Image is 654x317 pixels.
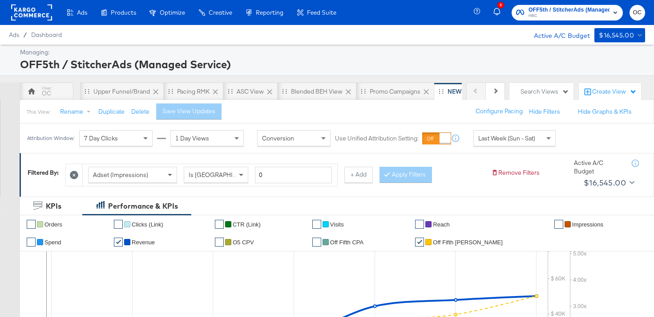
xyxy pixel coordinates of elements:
[282,89,287,94] div: Drag to reorder tab
[168,89,173,94] div: Drag to reorder tab
[344,167,373,183] button: + Add
[448,87,513,96] div: NEW O5 Weekly Report
[335,134,419,143] label: Use Unified Attribution Setting:
[31,31,62,38] a: Dashboard
[529,107,560,116] button: Hide Filters
[529,5,610,15] span: OFF5th / StitcherAds (Managed Service)
[630,5,645,21] button: OC
[433,221,450,228] span: Reach
[572,221,603,228] span: Impressions
[521,87,569,96] div: Search Views
[361,89,366,94] div: Drag to reorder tab
[132,239,155,246] span: Revenue
[9,31,19,38] span: Ads
[27,108,50,115] div: This View:
[132,221,163,228] span: Clicks (Link)
[85,89,89,94] div: Drag to reorder tab
[42,89,51,98] div: OC
[529,12,610,20] span: HBC
[46,201,61,211] div: KPIs
[233,239,254,246] span: O5 CPV
[312,238,321,247] a: ✔
[594,28,645,42] button: $16,545.00
[189,171,257,179] span: Is [GEOGRAPHIC_DATA]
[469,103,529,119] button: Configure Pacing
[27,220,36,229] a: ✔
[77,9,87,16] span: Ads
[19,31,31,38] span: /
[44,221,62,228] span: Orders
[215,220,224,229] a: ✔
[233,221,261,228] span: CTR (Link)
[255,167,332,183] input: Enter a number
[574,159,623,175] div: Active A/C Budget
[415,238,424,247] a: ✔
[44,239,61,246] span: Spend
[237,87,264,96] div: ASC View
[27,135,75,141] div: Attribution Window:
[20,57,643,72] div: OFF5th / StitcherAds (Managed Service)
[307,9,336,16] span: Feed Suite
[93,171,148,179] span: Adset (Impressions)
[330,239,363,246] span: off fifth CPA
[93,87,150,96] div: Upper Funnel/Brand
[175,134,209,142] span: 1 Day Views
[370,87,420,96] div: Promo Campaigns
[633,8,642,18] span: OC
[228,89,233,94] div: Drag to reorder tab
[111,9,136,16] span: Products
[492,4,507,21] button: 3
[433,239,503,246] span: Off Fifth [PERSON_NAME]
[177,87,210,96] div: Pacing RMK
[554,220,563,229] a: ✔
[54,104,100,120] button: Rename
[491,169,540,177] button: Remove Filters
[114,238,123,247] a: ✔
[415,220,424,229] a: ✔
[580,176,636,190] button: $16,545.00
[160,9,185,16] span: Optimize
[578,107,632,116] button: Hide Graphs & KPIs
[478,134,535,142] span: Last Week (Sun - Sat)
[512,5,623,21] button: OFF5th / StitcherAds (Managed Service)HBC
[209,9,232,16] span: Creative
[108,201,178,211] div: Performance & KPIs
[291,87,343,96] div: Blended BEH View
[84,134,118,142] span: 7 Day Clicks
[439,89,444,94] div: Drag to reorder tab
[28,169,59,177] div: Filtered By:
[584,176,626,189] div: $16,545.00
[599,30,634,41] div: $16,545.00
[330,221,344,228] span: Visits
[20,48,643,57] div: Managing:
[215,238,224,247] a: ✔
[262,134,294,142] span: Conversion
[114,220,123,229] a: ✔
[312,220,321,229] a: ✔
[27,238,36,247] a: ✔
[497,2,504,8] div: 3
[256,9,283,16] span: Reporting
[592,87,637,96] div: Create View
[98,107,125,116] button: Duplicate
[131,107,149,116] button: Delete
[525,28,590,41] div: Active A/C Budget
